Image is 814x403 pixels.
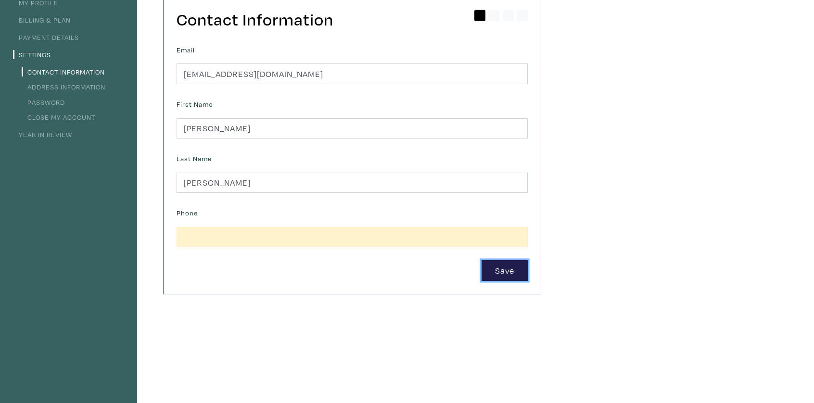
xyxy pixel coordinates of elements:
a: Settings [13,50,51,59]
a: Payment Details [13,33,79,42]
a: Contact Information [22,67,105,76]
label: Phone [177,208,198,218]
a: Password [22,98,65,107]
label: Last Name [177,153,212,164]
button: Save [482,260,528,281]
a: Billing & Plan [13,15,71,25]
label: Email [177,45,195,55]
a: Year in Review [13,130,72,139]
a: Address Information [22,82,105,91]
h2: Contact Information [177,9,528,30]
label: First Name [177,99,213,110]
a: Close My Account [22,113,95,122]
